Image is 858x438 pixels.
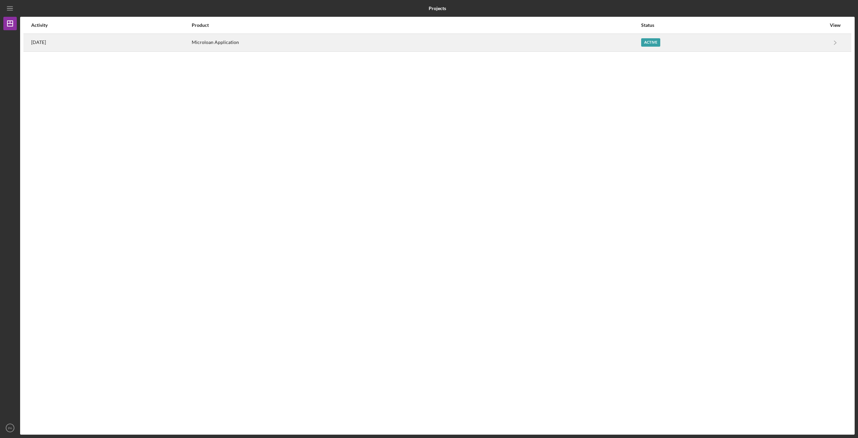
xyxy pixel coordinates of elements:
[641,22,826,28] div: Status
[192,34,641,51] div: Microloan Application
[827,22,844,28] div: View
[31,22,191,28] div: Activity
[31,40,46,45] time: 2025-10-01 04:07
[641,38,660,47] div: Active
[429,6,446,11] b: Projects
[192,22,641,28] div: Product
[3,421,17,435] button: PA
[8,426,12,430] text: PA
